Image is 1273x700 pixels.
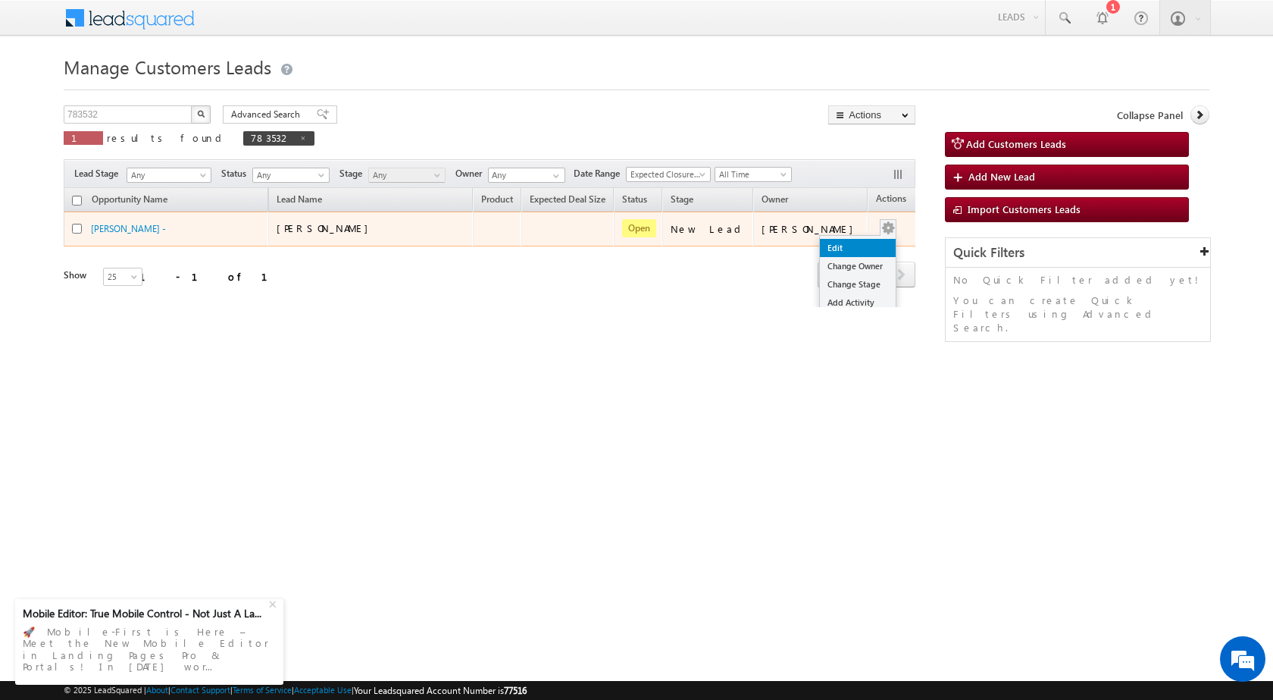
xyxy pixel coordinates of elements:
[966,137,1066,150] span: Add Customers Leads
[968,170,1035,183] span: Add New Lead
[615,191,655,211] a: Status
[79,80,255,99] div: Chat with us now
[522,191,613,211] a: Expected Deal Size
[820,257,896,275] a: Change Owner
[530,193,605,205] span: Expected Deal Size
[92,193,167,205] span: Opportunity Name
[233,685,292,695] a: Terms of Service
[953,293,1203,334] p: You can create Quick Filters using Advanced Search.
[715,168,787,181] span: All Time
[627,168,705,181] span: Expected Closure Date
[820,293,896,312] a: Add Activity
[251,131,292,144] span: 783532
[488,168,565,183] input: Type to Search
[269,191,330,211] span: Lead Name
[103,268,142,286] a: 25
[26,80,64,99] img: d_60004797649_company_0_60004797649
[455,167,488,180] span: Owner
[127,168,206,182] span: Any
[197,110,205,118] img: Search
[231,108,305,121] span: Advanced Search
[968,202,1081,215] span: Import Customers Leads
[294,685,352,695] a: Acceptable Use
[127,168,211,183] a: Any
[762,193,788,205] span: Owner
[368,168,446,183] a: Any
[23,621,276,677] div: 🚀 Mobile-First is Here – Meet the New Mobile Editor in Landing Pages Pro & Portals! In [DATE] wor...
[23,607,267,620] div: Mobile Editor: True Mobile Control - Not Just A La...
[20,140,277,454] textarea: Type your message and hit 'Enter'
[170,685,230,695] a: Contact Support
[277,221,376,234] span: [PERSON_NAME]
[249,8,285,44] div: Minimize live chat window
[481,193,513,205] span: Product
[72,196,82,206] input: Check all records
[868,190,914,210] span: Actions
[828,105,915,124] button: Actions
[887,263,915,287] a: next
[946,238,1210,268] div: Quick Filters
[818,263,846,287] a: prev
[139,268,286,285] div: 1 - 1 of 1
[622,219,656,237] span: Open
[252,168,330,183] a: Any
[545,168,564,184] a: Show All Items
[64,683,527,698] span: © 2025 LeadSquared | | | | |
[663,191,701,211] a: Stage
[64,268,91,282] div: Show
[91,223,166,234] a: [PERSON_NAME] -
[953,273,1203,287] p: No Quick Filter added yet!
[64,55,271,79] span: Manage Customers Leads
[626,167,711,182] a: Expected Closure Date
[762,222,861,236] div: [PERSON_NAME]
[671,222,746,236] div: New Lead
[221,167,252,180] span: Status
[84,191,175,211] a: Opportunity Name
[1117,108,1183,122] span: Collapse Panel
[574,167,626,180] span: Date Range
[671,193,693,205] span: Stage
[74,167,124,180] span: Lead Stage
[354,685,527,696] span: Your Leadsquared Account Number is
[504,685,527,696] span: 77516
[818,262,846,287] span: prev
[887,262,915,287] span: next
[369,168,441,182] span: Any
[820,239,896,257] a: Edit
[820,275,896,293] a: Change Stage
[265,594,283,612] div: +
[715,167,792,182] a: All Time
[339,167,368,180] span: Stage
[71,131,95,144] span: 1
[107,131,227,144] span: results found
[146,685,168,695] a: About
[253,168,325,182] span: Any
[206,467,275,488] em: Start Chat
[104,270,144,284] span: 25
